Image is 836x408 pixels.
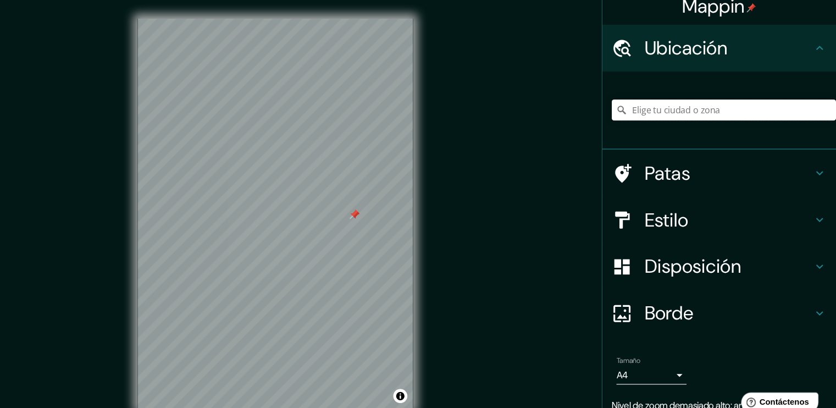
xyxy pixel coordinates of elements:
[629,344,695,362] div: A4
[616,23,836,67] div: Ubicación
[419,366,433,379] button: Activar o desactivar atribución
[656,195,697,218] font: Estilo
[752,3,761,12] img: pin-icon.png
[656,151,699,174] font: Patas
[629,347,640,359] font: A4
[625,93,836,113] input: Elige tu ciudad o zona
[656,283,702,306] font: Borde
[616,141,836,185] div: Patas
[616,185,836,229] div: Estilo
[656,239,746,262] font: Disposición
[629,335,652,344] font: Tamaño
[616,273,836,317] div: Borde
[625,376,783,387] font: Nivel de zoom demasiado alto: amplíe más
[179,18,438,385] canvas: Mapa
[656,34,734,57] font: Ubicación
[738,365,824,396] iframe: Lanzador de widgets de ayuda
[616,229,836,273] div: Disposición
